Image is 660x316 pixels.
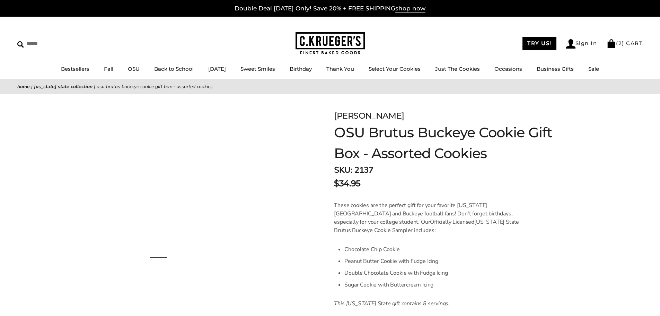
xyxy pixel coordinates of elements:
[566,39,575,49] img: Account
[235,5,425,12] a: Double Deal [DATE] Only! Save 20% + FREE SHIPPINGshop now
[97,83,213,90] span: OSU Brutus Buckeye Cookie Gift Box - Assorted Cookies
[344,279,523,291] li: Sugar Cookie with Buttercream Icing
[17,41,24,48] img: Search
[334,177,360,190] span: $34.95
[435,66,480,72] a: Just The Cookies
[128,66,140,72] a: OSU
[17,38,100,49] input: Search
[17,83,643,91] nav: breadcrumbs
[354,164,373,176] span: 2137
[34,83,93,90] a: [US_STATE] State Collection
[31,83,33,90] span: |
[369,66,421,72] a: Select Your Cookies
[326,66,354,72] a: Thank You
[94,83,95,90] span: |
[344,267,523,279] li: Double Chocolate Cookie with Fudge Icing
[334,201,523,234] p: These cookies are the perfect gift for your favorite [US_STATE][GEOGRAPHIC_DATA] and Buckeye foot...
[607,40,643,46] a: (2) CART
[607,39,616,48] img: Bag
[334,110,555,122] div: [PERSON_NAME]
[344,255,523,267] li: Peanut Butter Cookie with Fudge Icing
[208,66,226,72] a: [DATE]
[494,66,522,72] a: Occasions
[566,39,597,49] a: Sign In
[522,37,556,50] a: TRY US!
[61,66,89,72] a: Bestsellers
[334,300,450,307] em: This [US_STATE] State gift contains 8 servings.
[104,66,113,72] a: Fall
[334,122,555,164] h1: OSU Brutus Buckeye Cookie Gift Box - Assorted Cookies
[588,66,599,72] a: Sale
[395,5,425,12] span: shop now
[154,66,194,72] a: Back to School
[334,164,352,176] strong: SKU:
[618,40,622,46] span: 2
[17,83,30,90] a: Home
[296,32,365,55] img: C.KRUEGER'S
[430,218,474,226] span: Officially Licensed
[240,66,275,72] a: Sweet Smiles
[344,244,523,255] li: Chocolate Chip Cookie
[537,66,574,72] a: Business Gifts
[290,66,312,72] a: Birthday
